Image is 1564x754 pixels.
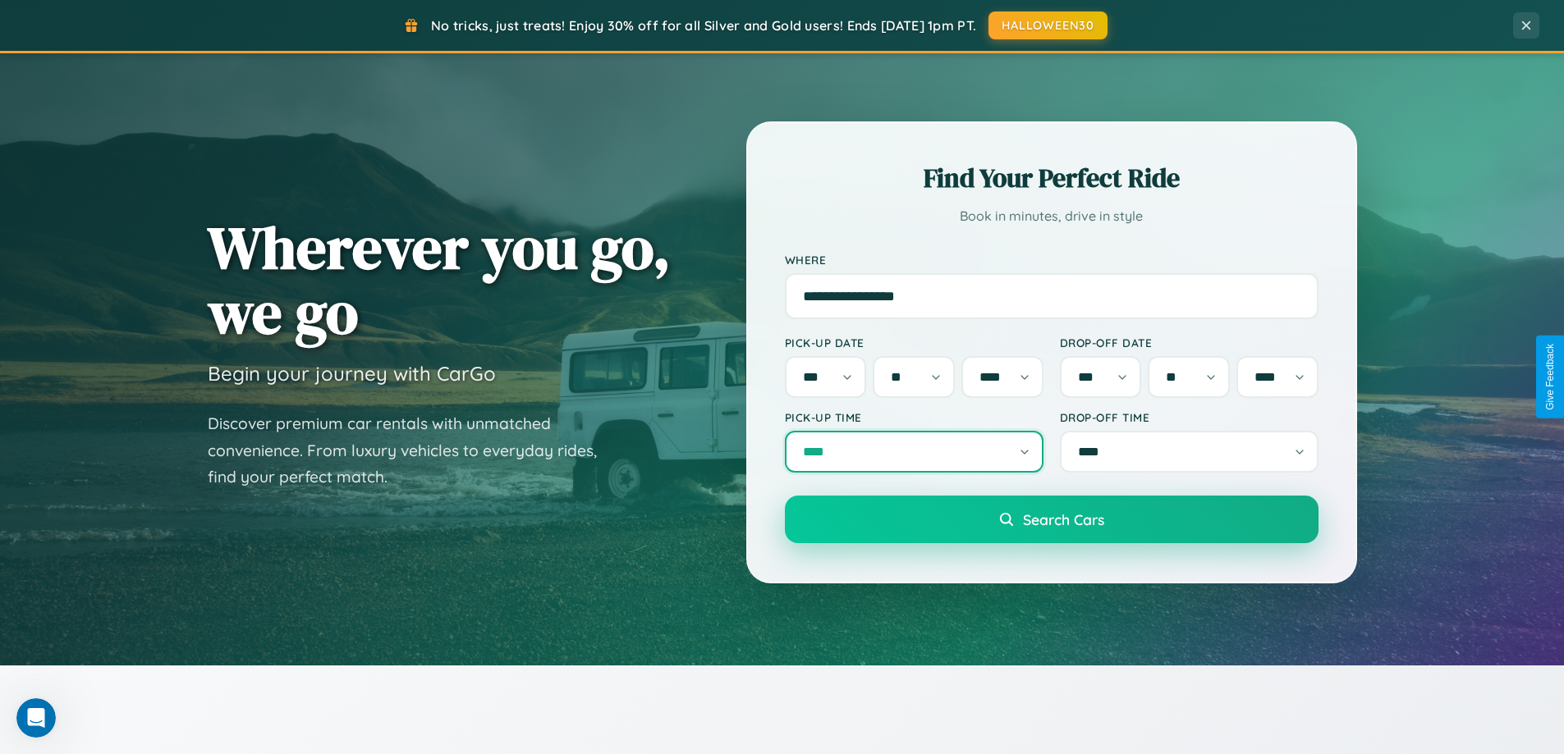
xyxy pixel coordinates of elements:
[785,160,1319,196] h2: Find Your Perfect Ride
[208,215,671,345] h1: Wherever you go, we go
[16,698,56,738] iframe: Intercom live chat
[785,410,1043,424] label: Pick-up Time
[431,17,976,34] span: No tricks, just treats! Enjoy 30% off for all Silver and Gold users! Ends [DATE] 1pm PT.
[208,361,496,386] h3: Begin your journey with CarGo
[785,253,1319,267] label: Where
[1060,410,1319,424] label: Drop-off Time
[785,496,1319,543] button: Search Cars
[1544,344,1556,410] div: Give Feedback
[1023,510,1104,528] span: Search Cars
[785,204,1319,228] p: Book in minutes, drive in style
[1060,336,1319,350] label: Drop-off Date
[208,410,618,491] p: Discover premium car rentals with unmatched convenience. From luxury vehicles to everyday rides, ...
[785,336,1043,350] label: Pick-up Date
[988,11,1108,39] button: HALLOWEEN30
